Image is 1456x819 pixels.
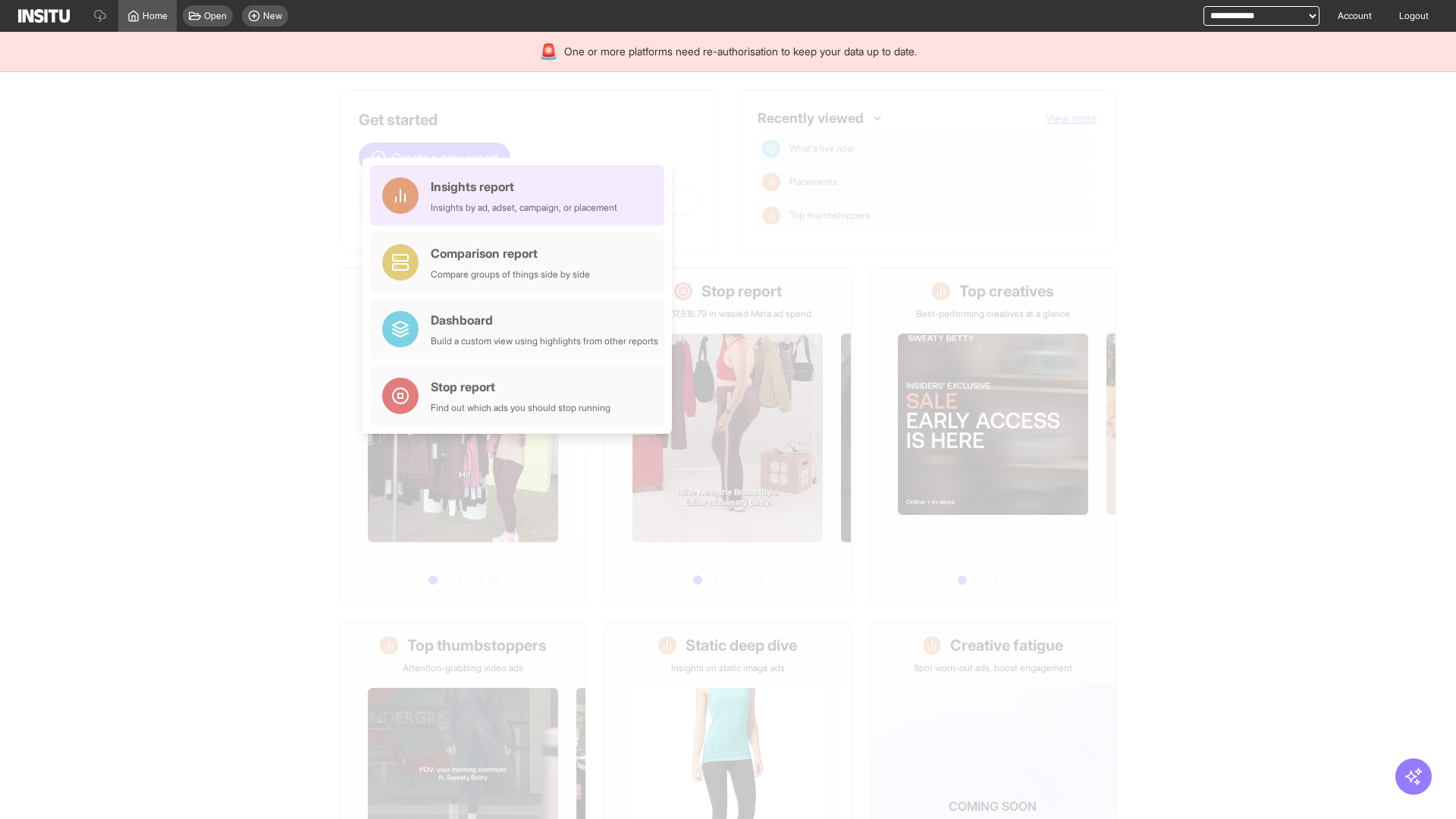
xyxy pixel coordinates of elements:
[204,10,227,22] span: Open
[539,41,558,62] div: 🚨
[263,10,282,22] span: New
[431,202,617,214] div: Insights by ad, adset, campaign, or placement
[431,268,590,281] div: Compare groups of things side by side
[431,402,610,414] div: Find out which ads you should stop running
[431,244,590,262] div: Comparison report
[431,311,658,329] div: Dashboard
[431,335,658,347] div: Build a custom view using highlights from other reports
[18,9,70,23] img: Logo
[143,10,168,22] span: Home
[431,177,617,196] div: Insights report
[431,378,610,396] div: Stop report
[564,44,917,59] span: One or more platforms need re-authorisation to keep your data up to date.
